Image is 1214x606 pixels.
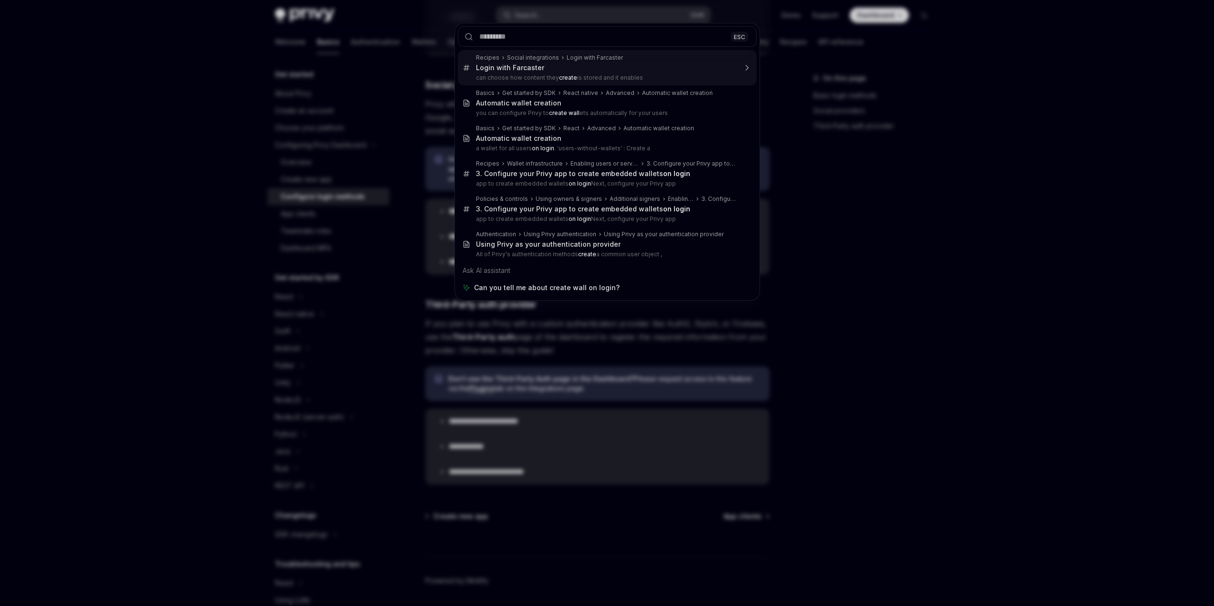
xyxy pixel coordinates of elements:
[458,262,757,279] div: Ask AI assistant
[524,230,596,238] div: Using Privy authentication
[476,99,561,107] div: Automatic wallet creation
[578,251,596,258] b: create
[587,125,616,132] div: Advanced
[476,89,495,97] div: Basics
[569,180,591,187] b: on login
[569,215,591,222] b: on login
[474,283,620,293] span: Can you tell me about create wall on login?
[563,125,580,132] div: React
[623,125,694,132] div: Automatic wallet creation
[567,54,623,62] div: Login with Farcaster
[701,195,737,203] div: 3. Configure your Privy app to create embedded wallets
[731,31,748,42] div: ESC
[668,195,694,203] div: Enabling users or servers to execute transactions
[476,109,737,117] p: you can configure Privy to ets automatically for your users
[663,205,690,213] b: on login
[646,160,737,167] div: 3. Configure your Privy app to create embedded wallets
[476,145,737,152] p: a wallet for all users . 'users-without-wallets' : Create a
[476,54,499,62] div: Recipes
[476,180,737,188] p: app to create embedded wallets Next, configure your Privy app
[476,134,561,143] div: Automatic wallet creation
[476,169,690,178] div: 3. Configure your Privy app to create embedded wallets
[559,74,577,81] b: create
[502,125,556,132] div: Get started by SDK
[476,125,495,132] div: Basics
[476,251,737,258] p: All of Privy's authentication methods a common user object ,
[563,89,598,97] div: React native
[507,160,563,167] div: Wallet infrastructure
[642,89,713,97] div: Automatic wallet creation
[532,145,554,152] b: on login
[476,230,516,238] div: Authentication
[476,160,499,167] div: Recipes
[507,54,559,62] div: Social integrations
[476,240,621,249] div: Using Privy as your authentication provider
[502,89,556,97] div: Get started by SDK
[476,63,544,72] div: Login with Farcaster
[476,215,737,223] p: app to create embedded wallets Next, configure your Privy app
[476,195,528,203] div: Policies & controls
[570,160,639,167] div: Enabling users or servers to execute transactions
[549,109,580,116] b: create wall
[606,89,634,97] div: Advanced
[663,169,690,178] b: on login
[604,230,724,238] div: Using Privy as your authentication provider
[476,205,690,213] div: 3. Configure your Privy app to create embedded wallets
[536,195,602,203] div: Using owners & signers
[610,195,660,203] div: Additional signers
[476,74,737,82] p: can choose how content they is stored and it enables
